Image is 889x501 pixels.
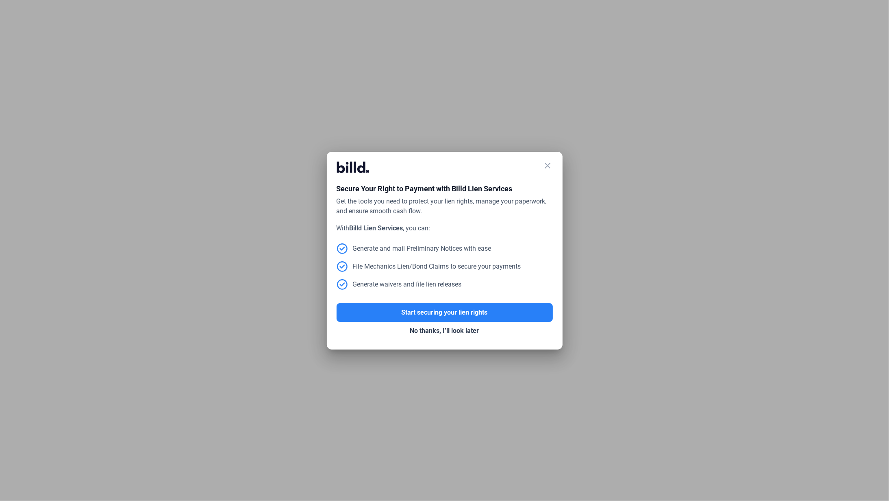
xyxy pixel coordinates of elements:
[543,161,553,171] mat-icon: close
[337,303,553,322] button: Start securing your lien rights
[337,183,553,197] div: Secure Your Right to Payment with Billd Lien Services
[337,279,462,290] div: Generate waivers and file lien releases
[337,223,553,233] div: With , you can:
[337,261,521,272] div: File Mechanics Lien/Bond Claims to secure your payments
[350,224,403,232] strong: Billd Lien Services
[337,197,553,216] div: Get the tools you need to protect your lien rights, manage your paperwork, and ensure smooth cash...
[337,243,491,254] div: Generate and mail Preliminary Notices with ease
[337,322,553,340] button: No thanks, I’ll look later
